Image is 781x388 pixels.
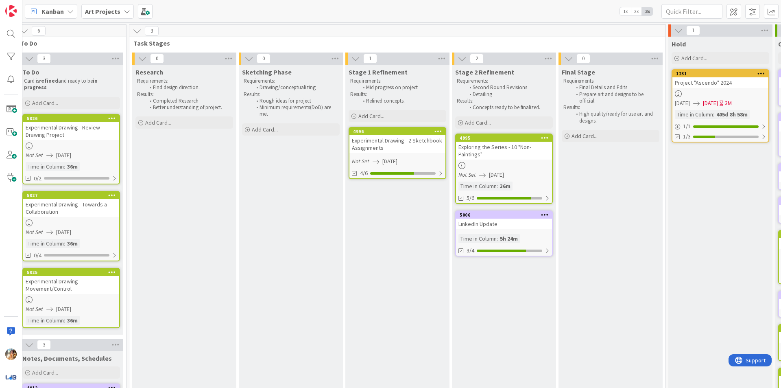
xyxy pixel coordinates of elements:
[64,316,65,325] span: :
[455,68,514,76] span: Stage 2 Refinement
[457,78,551,84] p: Requirements:
[672,70,768,88] div: 1231Project "Ascendo" 2024
[457,98,551,104] p: Results:
[23,115,119,122] div: 5026
[576,54,590,64] span: 0
[26,239,64,248] div: Time in Column
[37,340,51,350] span: 3
[456,134,552,160] div: 4995Exploring the Series - 10 "Non-Paintings"
[34,174,41,183] span: 0/2
[26,162,64,171] div: Time in Column
[350,78,445,84] p: Requirements:
[65,239,80,248] div: 36m
[497,234,498,243] span: :
[24,77,99,91] strong: in progress
[145,26,159,36] span: 3
[672,70,768,77] div: 1231
[363,54,377,64] span: 1
[572,132,598,140] span: Add Card...
[672,121,768,132] div: 1/1
[64,162,65,171] span: :
[24,78,118,91] p: Card is and ready to be
[244,78,338,84] p: Requirements:
[85,7,120,15] b: Art Projects
[562,68,595,76] span: Final Stage
[460,212,552,218] div: 5006
[252,98,338,104] li: Rough ideas for project
[137,78,231,84] p: Requirements:
[725,99,732,107] div: 3M
[489,171,504,179] span: [DATE]
[675,99,690,107] span: [DATE]
[350,91,445,98] p: Results:
[349,68,408,76] span: Stage 1 Refinement
[37,54,51,64] span: 3
[32,26,46,36] span: 6
[467,246,474,255] span: 3/4
[252,126,278,133] span: Add Card...
[26,305,43,313] i: Not Set
[56,228,71,237] span: [DATE]
[686,26,700,35] span: 1
[26,228,43,236] i: Not Set
[135,68,163,76] span: Research
[23,115,119,140] div: 5026Experimental Drawing - Review Drawing Project
[32,99,58,107] span: Add Card...
[460,135,552,141] div: 4995
[572,111,658,124] li: High quality/ready for use art and designs.
[456,219,552,229] div: LinkedIn Update
[498,234,520,243] div: 5h 24m
[683,132,691,141] span: 1/3
[145,104,232,111] li: Better understanding of project.
[349,135,445,153] div: Experimental Drawing - 2 Sketchbook Assignments
[681,55,707,62] span: Add Card...
[358,84,445,91] li: Mid progress on project
[257,54,271,64] span: 0
[23,199,119,217] div: Experimental Drawing - Towards a Collaboration
[137,91,231,98] p: Results:
[456,211,552,219] div: 5006
[703,99,718,107] span: [DATE]
[56,151,71,160] span: [DATE]
[34,251,41,260] span: 0/4
[458,171,476,178] i: Not Set
[349,128,445,153] div: 4996Experimental Drawing - 2 Sketchbook Assignments
[23,122,119,140] div: Experimental Drawing - Review Drawing Project
[27,193,119,198] div: 5027
[382,157,397,166] span: [DATE]
[672,40,686,48] span: Hold
[676,71,768,77] div: 1231
[41,7,64,16] span: Kanban
[145,98,232,104] li: Completed Research
[563,78,658,84] p: Requirements:
[353,129,445,134] div: 4996
[23,276,119,294] div: Experimental Drawing - Movement/Control
[5,5,17,17] img: Visit kanbanzone.com
[498,182,513,191] div: 36m
[458,182,497,191] div: Time in Column
[465,91,552,98] li: Detailing
[64,239,65,248] span: :
[145,119,171,126] span: Add Card...
[22,68,39,76] span: To Do
[27,270,119,275] div: 5025
[470,54,484,64] span: 2
[358,112,384,120] span: Add Card...
[465,84,552,91] li: Second Round Revisions
[23,269,119,276] div: 5025
[358,98,445,104] li: Refined concepts.
[572,84,658,91] li: Final Details and Edits
[22,354,112,362] span: Notes, Documents, Schedules
[631,7,642,15] span: 2x
[252,104,338,118] li: Minimum requirements(DoD) are met
[32,369,58,376] span: Add Card...
[17,1,37,11] span: Support
[713,110,714,119] span: :
[65,316,80,325] div: 36m
[465,119,491,126] span: Add Card...
[26,151,43,159] i: Not Set
[456,142,552,160] div: Exploring the Series - 10 "Non-Paintings"
[572,91,658,105] li: Prepare art and designs to be official.
[23,192,119,217] div: 5027Experimental Drawing - Towards a Collaboration
[675,110,713,119] div: Time in Column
